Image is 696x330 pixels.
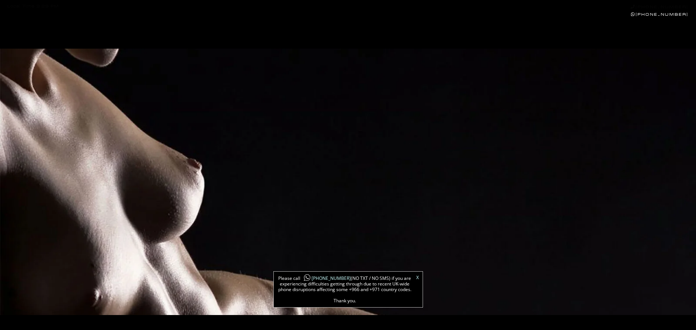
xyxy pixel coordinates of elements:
[300,275,351,281] a: [PHONE_NUMBER]
[416,275,419,280] a: X
[278,275,412,303] span: Please call (NO TXT / NO SMS) if you are experiencing difficulties getting through due to recent ...
[303,274,311,282] img: whatsapp-icon1.png
[631,4,689,9] a: [PHONE_NUMBER]
[7,4,59,9] div: Local Time 2:29 PM
[631,12,689,17] a: [PHONE_NUMBER]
